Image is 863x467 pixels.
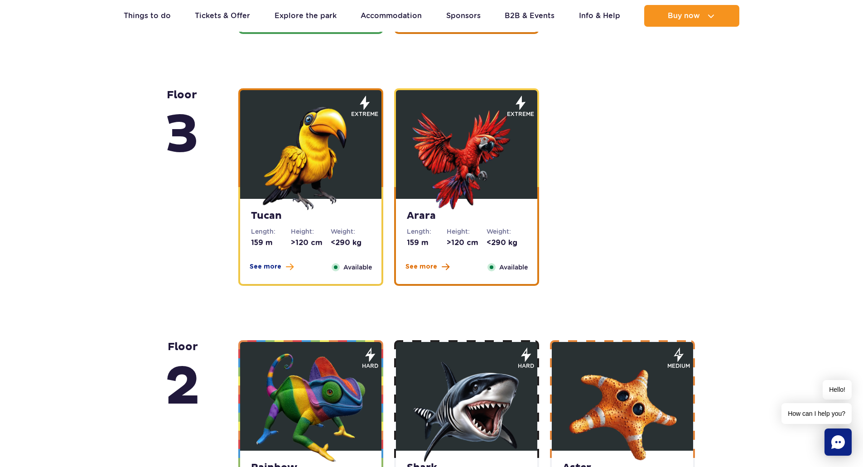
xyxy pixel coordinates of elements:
[568,353,677,462] img: 683e9eae63fef643064232.png
[331,238,371,248] dd: <290 kg
[361,5,422,27] a: Accommodation
[667,362,690,370] span: medium
[165,88,199,169] strong: floor
[291,227,331,236] dt: Height:
[487,227,526,236] dt: Weight:
[251,227,291,236] dt: Length:
[124,5,171,27] a: Things to do
[256,101,365,210] img: 683e9e3786a57738606523.png
[343,262,372,272] span: Available
[499,262,528,272] span: Available
[405,262,449,271] button: See more
[251,210,371,222] strong: Tucan
[165,340,200,421] strong: floor
[507,110,534,118] span: extreme
[781,403,852,424] span: How can I help you?
[275,5,337,27] a: Explore the park
[446,5,481,27] a: Sponsors
[487,238,526,248] dd: <290 kg
[447,238,487,248] dd: >120 cm
[518,362,534,370] span: hard
[668,12,700,20] span: Buy now
[165,102,199,169] span: 3
[644,5,739,27] button: Buy now
[824,428,852,456] div: Chat
[250,262,281,271] span: See more
[195,5,250,27] a: Tickets & Offer
[407,238,447,248] dd: 159 m
[250,262,294,271] button: See more
[407,227,447,236] dt: Length:
[412,101,521,210] img: 683e9e4e481cc327238821.png
[251,238,291,248] dd: 159 m
[579,5,620,27] a: Info & Help
[447,227,487,236] dt: Height:
[412,353,521,462] img: 683e9e9ba8332218919957.png
[362,362,378,370] span: hard
[291,238,331,248] dd: >120 cm
[823,380,852,400] span: Hello!
[331,227,371,236] dt: Weight:
[407,210,526,222] strong: Arara
[256,353,365,462] img: 683e9e7576148617438286.png
[505,5,554,27] a: B2B & Events
[405,262,437,271] span: See more
[165,354,200,421] span: 2
[351,110,378,118] span: extreme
